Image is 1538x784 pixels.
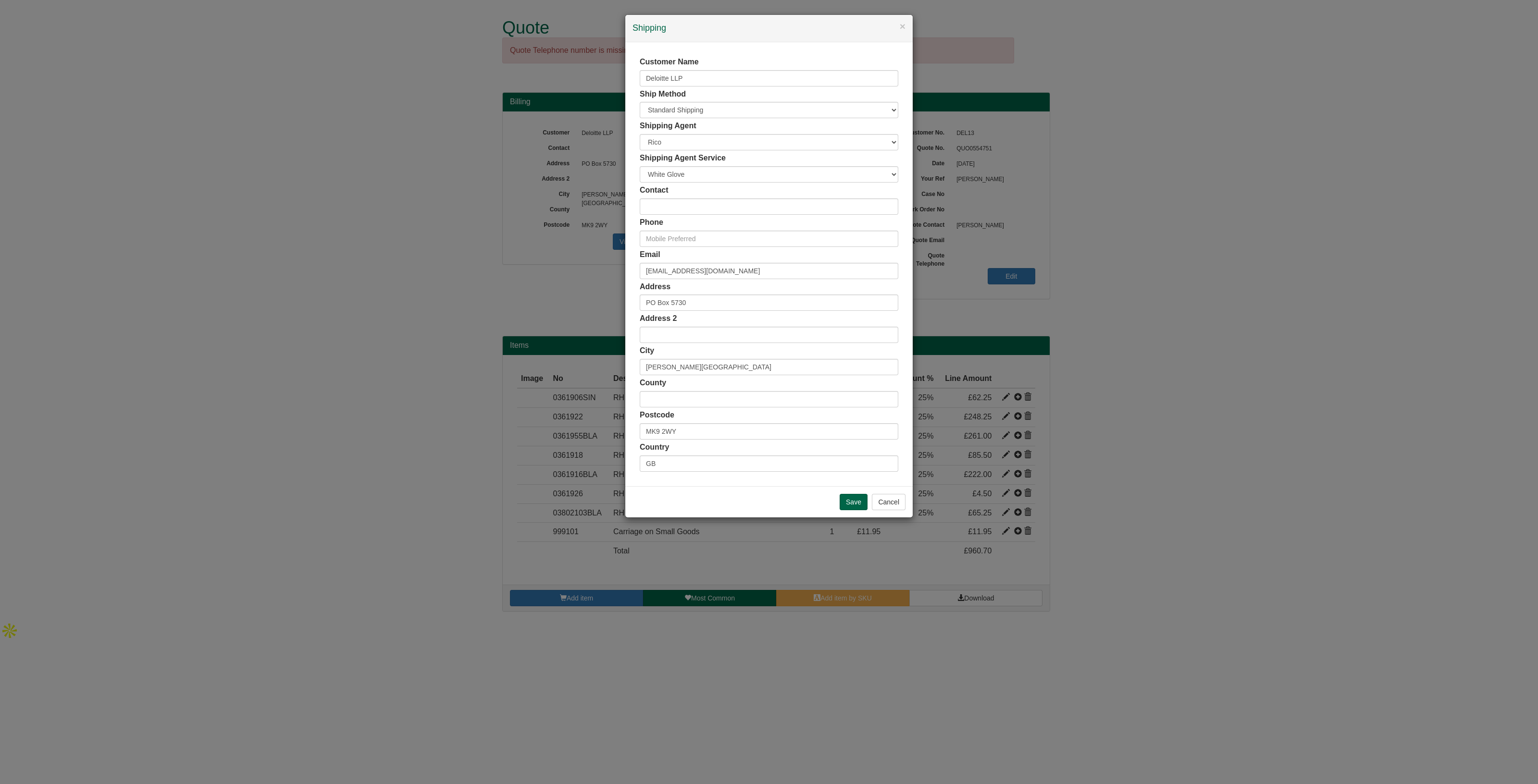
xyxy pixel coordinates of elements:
label: County [640,378,666,389]
input: Save [840,494,868,510]
label: Ship Method [640,89,686,100]
label: Customer Name [640,57,699,68]
label: Postcode [640,410,674,421]
label: Shipping Agent [640,121,696,132]
button: × [900,21,905,31]
label: Phone [640,217,663,228]
label: Shipping Agent Service [640,153,726,164]
label: Contact [640,185,669,196]
label: Address 2 [640,313,677,324]
h4: Shipping [633,22,905,35]
label: City [640,345,654,356]
button: Cancel [872,494,905,510]
label: Country [640,442,669,453]
label: Address [640,282,670,293]
input: Mobile Preferred [640,231,898,247]
label: Email [640,249,660,260]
